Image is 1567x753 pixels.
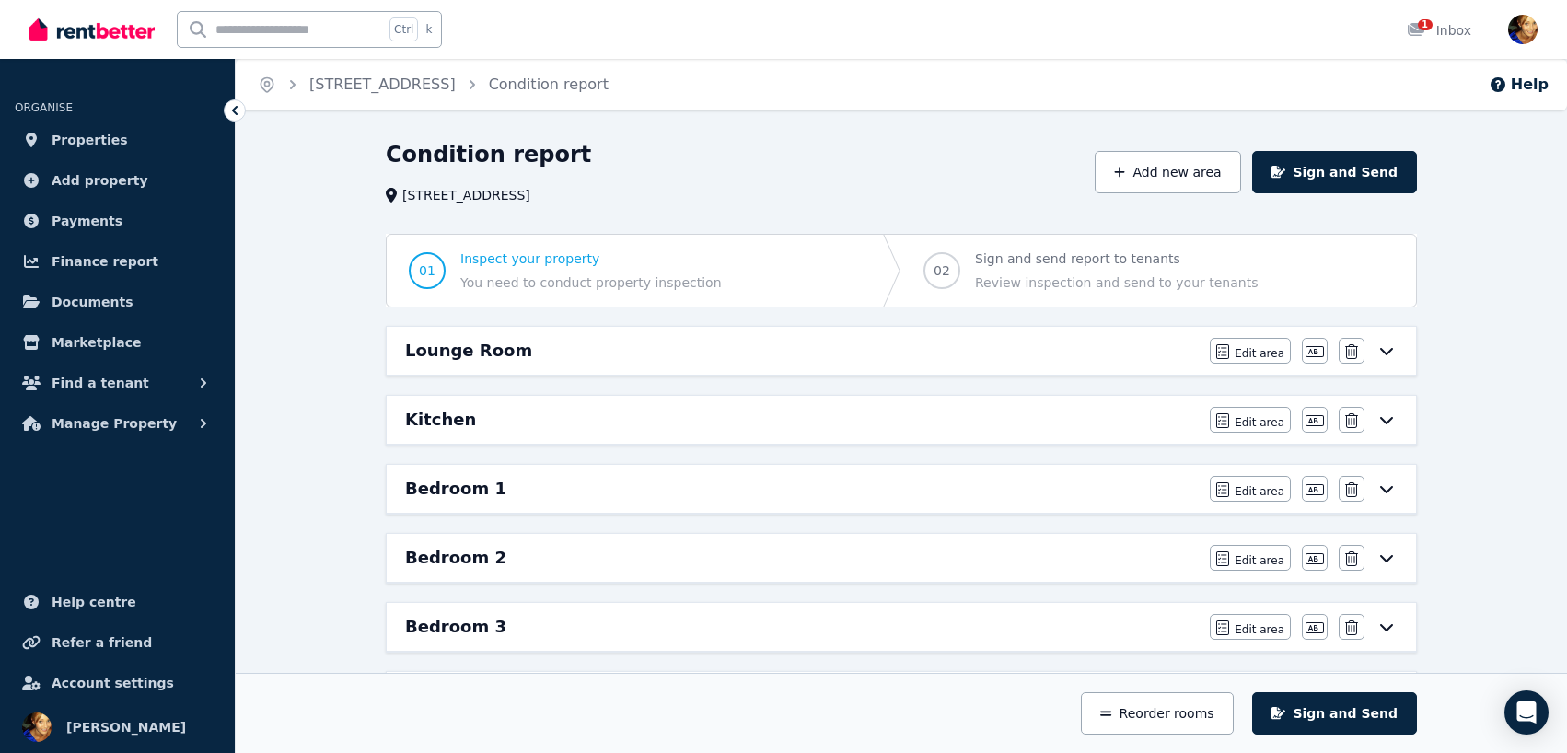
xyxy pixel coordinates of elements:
[52,672,174,694] span: Account settings
[425,22,432,37] span: k
[15,584,220,620] a: Help centre
[386,234,1417,307] nav: Progress
[66,716,186,738] span: [PERSON_NAME]
[1235,484,1284,499] span: Edit area
[1210,614,1291,640] button: Edit area
[460,249,722,268] span: Inspect your property
[15,162,220,199] a: Add property
[1210,407,1291,433] button: Edit area
[1210,545,1291,571] button: Edit area
[402,186,530,204] span: [STREET_ADDRESS]
[405,338,532,364] h6: Lounge Room
[52,129,128,151] span: Properties
[15,405,220,442] button: Manage Property
[1508,15,1538,44] img: Lauren Epps
[52,591,136,613] span: Help centre
[52,169,148,191] span: Add property
[1081,692,1233,735] button: Reorder rooms
[52,331,141,353] span: Marketplace
[15,324,220,361] a: Marketplace
[1252,692,1417,735] button: Sign and Send
[460,273,722,292] span: You need to conduct property inspection
[489,75,609,93] a: Condition report
[1489,74,1549,96] button: Help
[405,545,506,571] h6: Bedroom 2
[22,712,52,742] img: Lauren Epps
[1418,19,1433,30] span: 1
[1210,338,1291,364] button: Edit area
[15,203,220,239] a: Payments
[15,243,220,280] a: Finance report
[29,16,155,43] img: RentBetter
[1235,553,1284,568] span: Edit area
[419,261,435,280] span: 01
[1252,151,1417,193] button: Sign and Send
[15,101,73,114] span: ORGANISE
[1235,346,1284,361] span: Edit area
[389,17,418,41] span: Ctrl
[52,412,177,434] span: Manage Property
[405,614,506,640] h6: Bedroom 3
[405,476,506,502] h6: Bedroom 1
[236,59,631,110] nav: Breadcrumb
[52,250,158,272] span: Finance report
[386,140,591,169] h1: Condition report
[405,407,476,433] h6: Kitchen
[15,284,220,320] a: Documents
[15,365,220,401] button: Find a tenant
[1095,151,1240,193] button: Add new area
[52,631,152,654] span: Refer a friend
[975,273,1258,292] span: Review inspection and send to your tenants
[52,210,122,232] span: Payments
[309,75,456,93] a: [STREET_ADDRESS]
[52,291,133,313] span: Documents
[975,249,1258,268] span: Sign and send report to tenants
[52,372,149,394] span: Find a tenant
[1407,21,1471,40] div: Inbox
[1235,622,1284,637] span: Edit area
[1210,476,1291,502] button: Edit area
[1235,415,1284,430] span: Edit area
[15,122,220,158] a: Properties
[15,665,220,701] a: Account settings
[934,261,950,280] span: 02
[15,624,220,661] a: Refer a friend
[1504,690,1549,735] div: Open Intercom Messenger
